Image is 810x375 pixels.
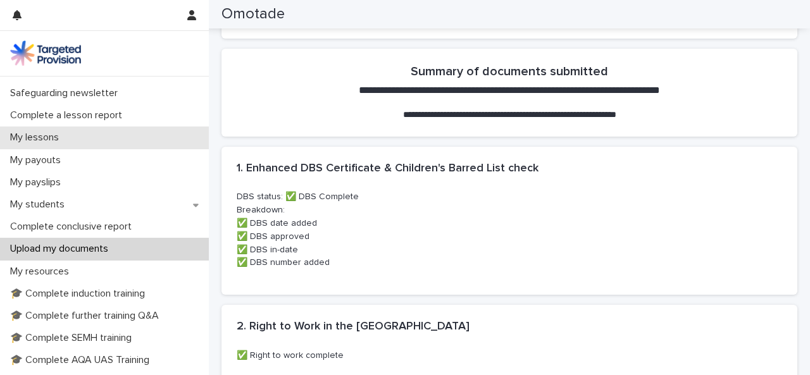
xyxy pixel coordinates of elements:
p: ✅ Right to work complete [237,349,782,362]
h2: 1. Enhanced DBS Certificate & Children's Barred List check [237,162,539,176]
p: My payslips [5,176,71,188]
p: 🎓 Complete AQA UAS Training [5,354,159,366]
h2: 2. Right to Work in the [GEOGRAPHIC_DATA] [237,320,470,334]
p: My lessons [5,132,69,144]
p: My payouts [5,154,71,166]
p: Safeguarding newsletter [5,87,128,99]
h2: Summary of documents submitted [411,64,608,79]
p: 🎓 Complete further training Q&A [5,310,169,322]
img: M5nRWzHhSzIhMunXDL62 [10,40,81,66]
h2: Omotade [221,5,285,23]
p: 🎓 Complete induction training [5,288,155,300]
p: DBS status: ✅ DBS Complete Breakdown: ✅ DBS date added ✅ DBS approved ✅ DBS in-date ✅ DBS number ... [237,190,782,269]
p: Upload my documents [5,243,118,255]
p: 🎓 Complete SEMH training [5,332,142,344]
p: My resources [5,266,79,278]
p: Complete a lesson report [5,109,132,121]
p: Complete conclusive report [5,221,142,233]
p: My students [5,199,75,211]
